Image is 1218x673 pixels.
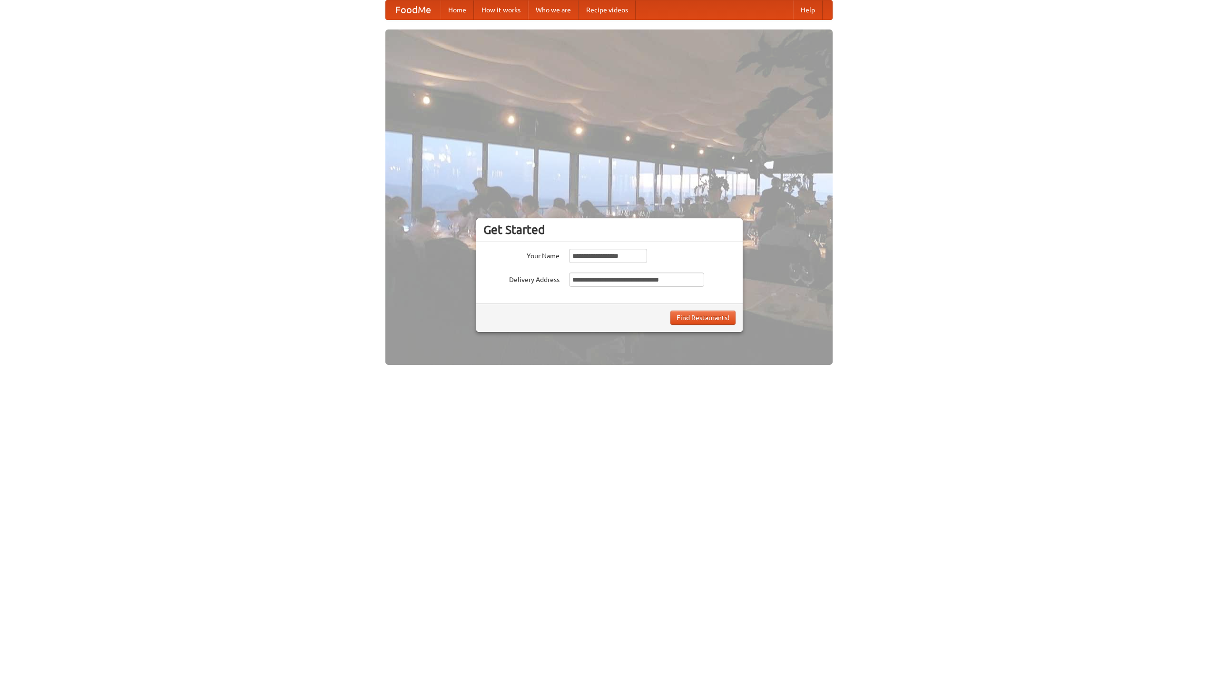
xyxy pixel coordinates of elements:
h3: Get Started [483,223,736,237]
a: Home [441,0,474,20]
a: Who we are [528,0,579,20]
a: How it works [474,0,528,20]
a: FoodMe [386,0,441,20]
label: Your Name [483,249,560,261]
label: Delivery Address [483,273,560,284]
button: Find Restaurants! [670,311,736,325]
a: Recipe videos [579,0,636,20]
a: Help [793,0,823,20]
